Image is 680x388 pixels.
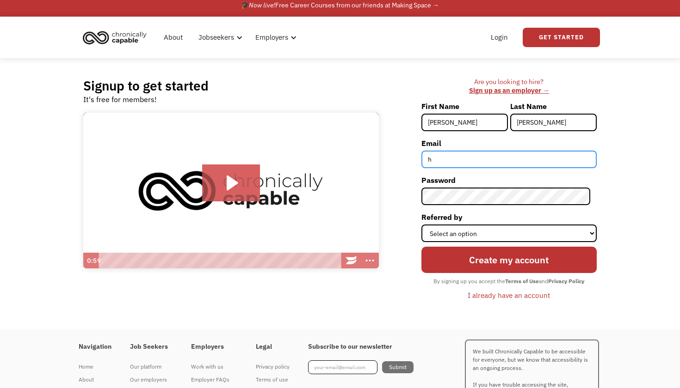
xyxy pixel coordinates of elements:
h4: Navigation [79,343,111,351]
div: I already have an account [468,290,550,301]
strong: Terms of Use [505,278,539,285]
label: Password [421,173,597,188]
label: First Name [421,99,508,114]
input: Create my account [421,247,597,273]
a: I already have an account [461,287,557,303]
div: Are you looking to hire? ‍ [421,78,597,95]
div: By signing up you accept the and [429,275,589,287]
div: Employers [255,32,288,43]
div: Our platform [130,361,173,372]
form: Member-Signup-Form [421,99,597,303]
form: Footer Newsletter [308,360,414,374]
input: Mitchell [510,114,597,131]
a: Work with us [191,360,237,373]
div: Home [79,361,111,372]
a: Get Started [523,28,600,47]
strong: Privacy Policy [548,278,584,285]
a: Our employers [130,373,173,386]
a: Wistia Logo -- Learn More [342,253,360,268]
a: home [80,27,154,48]
a: Employer FAQs [191,373,237,386]
div: Playbar [104,253,338,268]
div: Jobseekers [193,23,245,52]
a: Terms of use [256,373,290,386]
input: Joni [421,114,508,131]
img: Chronically Capable logo [80,27,149,48]
button: Show more buttons [360,253,379,268]
div: It's free for members! [83,94,157,105]
h4: Legal [256,343,290,351]
em: Now live! [249,1,275,9]
div: Privacy policy [256,361,290,372]
label: Email [421,136,597,151]
a: About [79,373,111,386]
input: Submit [382,361,414,373]
h4: Job Seekers [130,343,173,351]
img: Introducing Chronically Capable [83,113,379,269]
a: Privacy policy [256,360,290,373]
label: Last Name [510,99,597,114]
a: Sign up as an employer → [469,86,549,95]
input: your-email@email.com [308,360,377,374]
label: Referred by [421,210,597,224]
div: Jobseekers [198,32,234,43]
h4: Subscribe to our newsletter [308,343,414,351]
div: Work with us [191,361,237,372]
a: Login [485,23,513,52]
a: Home [79,360,111,373]
button: Play Video: Introducing Chronically Capable [202,164,260,201]
a: Our platform [130,360,173,373]
div: Employers [250,23,299,52]
a: About [158,23,188,52]
h2: Signup to get started [83,78,209,94]
input: john@doe.com [421,151,597,168]
h4: Employers [191,343,237,351]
